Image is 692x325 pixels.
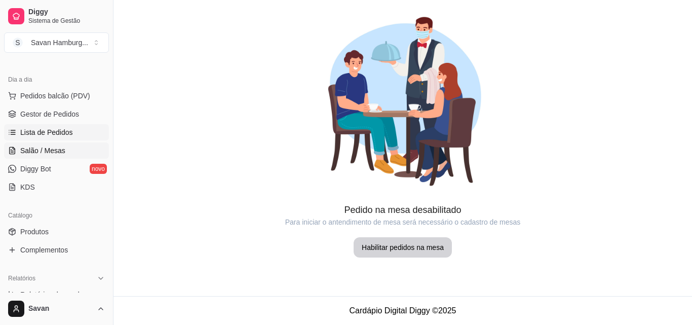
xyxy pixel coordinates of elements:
[20,245,68,255] span: Complementos
[4,88,109,104] button: Pedidos balcão (PDV)
[354,237,452,258] button: Habilitar pedidos na mesa
[4,32,109,53] button: Select a team
[4,286,109,303] a: Relatórios de vendas
[28,8,105,17] span: Diggy
[4,242,109,258] a: Complementos
[31,38,88,48] div: Savan Hamburg ...
[4,124,109,140] a: Lista de Pedidos
[13,38,23,48] span: S
[20,182,35,192] span: KDS
[20,227,49,237] span: Produtos
[4,4,109,28] a: DiggySistema de Gestão
[20,164,51,174] span: Diggy Bot
[20,127,73,137] span: Lista de Pedidos
[20,109,79,119] span: Gestor de Pedidos
[28,17,105,25] span: Sistema de Gestão
[4,179,109,195] a: KDS
[20,91,90,101] span: Pedidos balcão (PDV)
[4,224,109,240] a: Produtos
[4,161,109,177] a: Diggy Botnovo
[4,207,109,224] div: Catálogo
[4,142,109,159] a: Salão / Mesas
[28,304,93,313] span: Savan
[113,217,692,227] article: Para iniciar o antendimento de mesa será necessário o cadastro de mesas
[4,106,109,122] a: Gestor de Pedidos
[8,274,35,282] span: Relatórios
[20,290,87,300] span: Relatórios de vendas
[113,203,692,217] article: Pedido na mesa desabilitado
[4,71,109,88] div: Dia a dia
[113,296,692,325] footer: Cardápio Digital Diggy © 2025
[4,297,109,321] button: Savan
[20,146,65,156] span: Salão / Mesas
